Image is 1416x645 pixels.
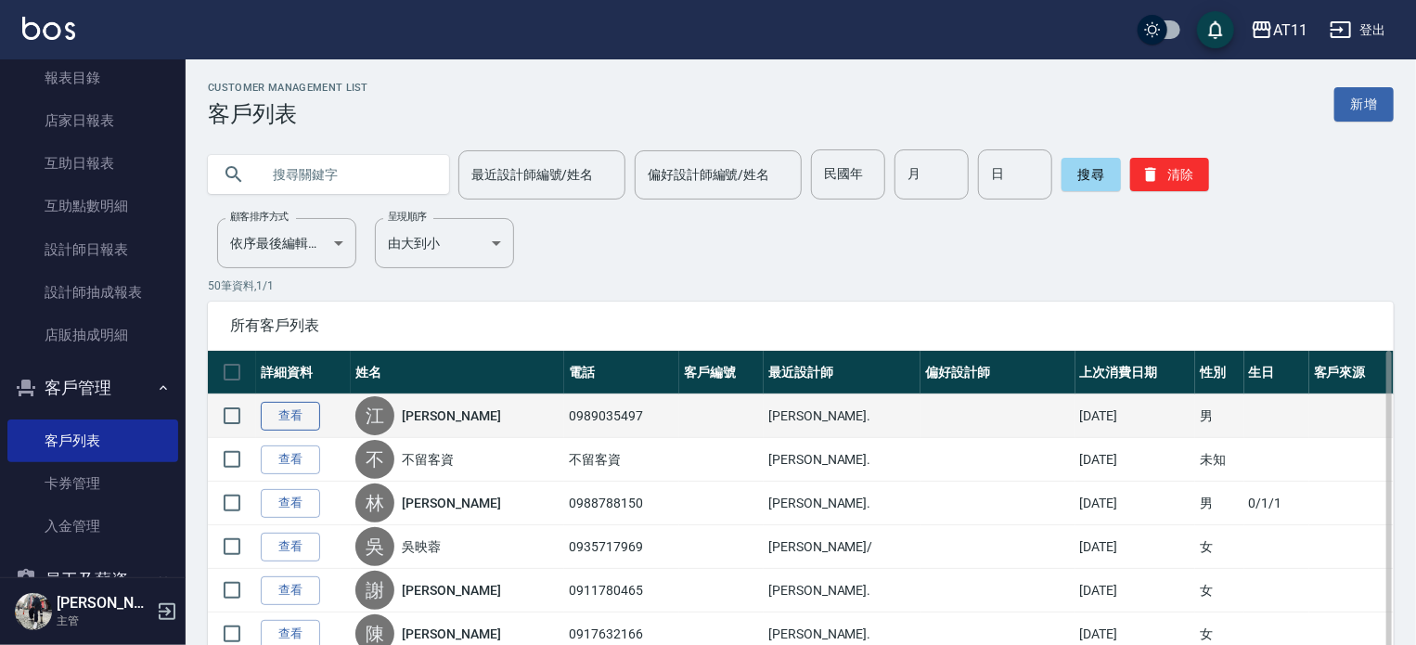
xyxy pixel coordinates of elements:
td: [DATE] [1075,525,1196,569]
a: 查看 [261,445,320,474]
td: 未知 [1195,438,1243,482]
td: 不留客資 [564,438,679,482]
a: 互助日報表 [7,142,178,185]
input: 搜尋關鍵字 [260,149,434,200]
button: 登出 [1322,13,1394,47]
a: 查看 [261,489,320,518]
div: 林 [355,484,394,522]
a: [PERSON_NAME] [402,494,500,512]
th: 詳細資料 [256,351,351,394]
a: 不留客資 [402,450,454,469]
button: 員工及薪資 [7,556,178,604]
td: [DATE] [1075,394,1196,438]
td: 0988788150 [564,482,679,525]
a: 卡券管理 [7,462,178,505]
div: AT11 [1273,19,1307,42]
td: [DATE] [1075,482,1196,525]
a: 報表目錄 [7,57,178,99]
td: 女 [1195,569,1243,613]
a: 設計師日報表 [7,228,178,271]
td: [PERSON_NAME]. [764,394,920,438]
div: 謝 [355,571,394,610]
th: 客戶來源 [1309,351,1394,394]
td: [PERSON_NAME]. [764,438,920,482]
th: 上次消費日期 [1075,351,1196,394]
label: 呈現順序 [388,210,427,224]
td: [PERSON_NAME]. [764,569,920,613]
td: [DATE] [1075,438,1196,482]
p: 主管 [57,613,151,629]
td: [PERSON_NAME]. [764,482,920,525]
span: 所有客戶列表 [230,316,1371,335]
td: 0/1/1 [1244,482,1309,525]
td: 女 [1195,525,1243,569]
th: 生日 [1244,351,1309,394]
h5: [PERSON_NAME]. [57,594,151,613]
a: [PERSON_NAME] [402,625,500,643]
a: 查看 [261,533,320,561]
a: 查看 [261,402,320,431]
td: 男 [1195,394,1243,438]
th: 性別 [1195,351,1243,394]
div: 不 [355,440,394,479]
a: 查看 [261,576,320,605]
a: 吳映蓉 [402,537,441,556]
a: 新增 [1334,87,1394,122]
th: 偏好設計師 [920,351,1075,394]
th: 客戶編號 [679,351,764,394]
a: 店家日報表 [7,99,178,142]
a: [PERSON_NAME] [402,581,500,600]
td: [PERSON_NAME]/ [764,525,920,569]
th: 姓名 [351,351,564,394]
a: 設計師抽成報表 [7,271,178,314]
p: 50 筆資料, 1 / 1 [208,277,1394,294]
a: [PERSON_NAME] [402,406,500,425]
a: 互助點數明細 [7,185,178,227]
td: [DATE] [1075,569,1196,613]
td: 0935717969 [564,525,679,569]
label: 顧客排序方式 [230,210,289,224]
a: 店販抽成明細 [7,314,178,356]
button: AT11 [1243,11,1315,49]
h3: 客戶列表 [208,101,368,127]
td: 0989035497 [564,394,679,438]
img: Person [15,593,52,630]
div: 江 [355,396,394,435]
th: 最近設計師 [764,351,920,394]
div: 依序最後編輯時間 [217,218,356,268]
a: 客戶列表 [7,419,178,462]
button: 搜尋 [1062,158,1121,191]
h2: Customer Management List [208,82,368,94]
button: 客戶管理 [7,364,178,412]
td: 男 [1195,482,1243,525]
div: 吳 [355,527,394,566]
div: 由大到小 [375,218,514,268]
td: 0911780465 [564,569,679,613]
a: 入金管理 [7,505,178,548]
button: save [1197,11,1234,48]
img: Logo [22,17,75,40]
th: 電話 [564,351,679,394]
button: 清除 [1130,158,1209,191]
